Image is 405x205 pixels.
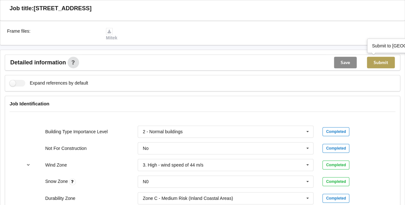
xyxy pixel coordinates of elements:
div: Completed [322,127,349,136]
label: Wind Zone [45,162,67,168]
div: 2 - Normal buildings [143,129,183,134]
h4: Job Identification [10,101,395,107]
div: 3. High - wind speed of 44 m/s [143,163,203,167]
label: Building Type Importance Level [45,129,108,134]
div: N0 [143,179,149,184]
h3: Job title: [10,5,34,12]
span: Detailed information [10,60,66,65]
div: No [143,146,149,151]
label: Expand references by default [10,80,88,86]
div: Completed [322,177,349,186]
button: Submit [367,57,395,68]
label: Durability Zone [45,196,75,201]
label: Not For Construction [45,146,86,151]
div: Completed [322,194,349,203]
div: Completed [322,144,349,153]
div: Zone C - Medium Risk (Inland Coastal Areas) [143,196,233,201]
a: Mitek [106,29,117,41]
label: Snow Zone [45,179,69,184]
button: reference-toggle [22,159,35,171]
div: Completed [322,160,349,169]
h3: [STREET_ADDRESS] [34,5,92,12]
div: Frame files : [3,28,101,41]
